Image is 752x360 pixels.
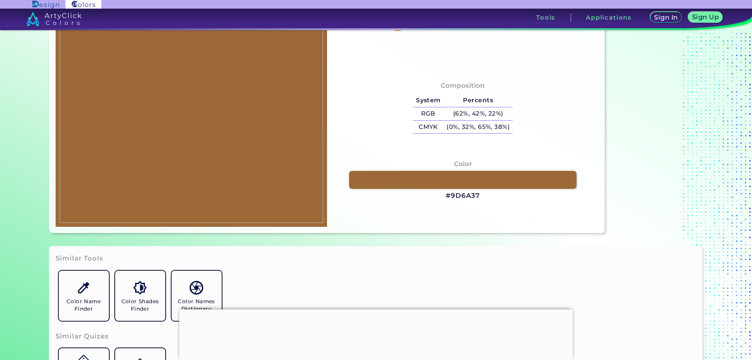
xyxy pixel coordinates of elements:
h5: System [413,94,443,107]
a: Color Name Finder [56,268,112,324]
h5: Sign Up [693,14,718,20]
img: ArtyClick Design logo [33,1,59,8]
a: Color Shades Finder [112,268,168,324]
img: logo_artyclick_colors_white.svg [26,12,81,26]
img: icon_color_names_dictionary.svg [190,281,203,295]
a: Sign In [652,13,681,22]
h3: #9D6A37 [446,191,480,201]
h5: Sign In [655,14,676,20]
h5: Color Name Finder [62,298,106,313]
h3: Tools [536,14,555,20]
img: icon_color_shades.svg [133,281,147,295]
a: Sign Up [690,13,721,22]
h4: Composition [441,80,485,91]
iframe: Advertisement [179,309,573,358]
h3: Applications [586,14,632,20]
h3: Similar Quizes [56,332,109,341]
h4: Color [454,158,472,170]
h5: Color Shades Finder [118,298,162,313]
h5: CMYK [413,121,443,134]
h5: Color Names Dictionary [175,298,219,313]
h5: Percents [444,94,513,107]
h5: (0%, 32%, 65%, 38%) [444,121,513,134]
a: Color Names Dictionary [168,268,225,324]
h5: (62%, 42%, 22%) [444,107,513,120]
h5: RGB [413,107,443,120]
img: icon_color_name_finder.svg [77,281,90,295]
h3: Similar Tools [56,254,103,263]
